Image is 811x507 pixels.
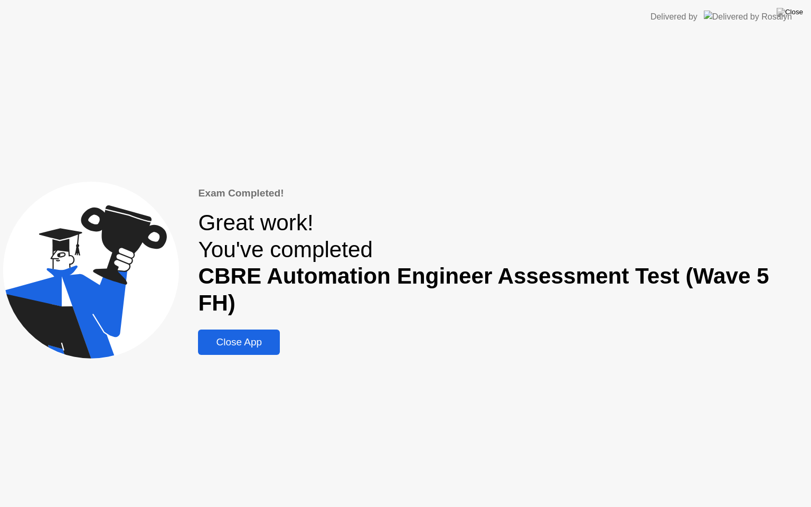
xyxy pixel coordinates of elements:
div: Great work! You've completed [198,210,808,317]
div: Close App [201,336,277,348]
b: CBRE Automation Engineer Assessment Test (Wave 5 FH) [198,264,769,315]
div: Delivered by [650,11,697,23]
div: Exam Completed! [198,186,808,201]
img: Close [777,8,803,16]
button: Close App [198,330,280,355]
img: Delivered by Rosalyn [704,11,792,23]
